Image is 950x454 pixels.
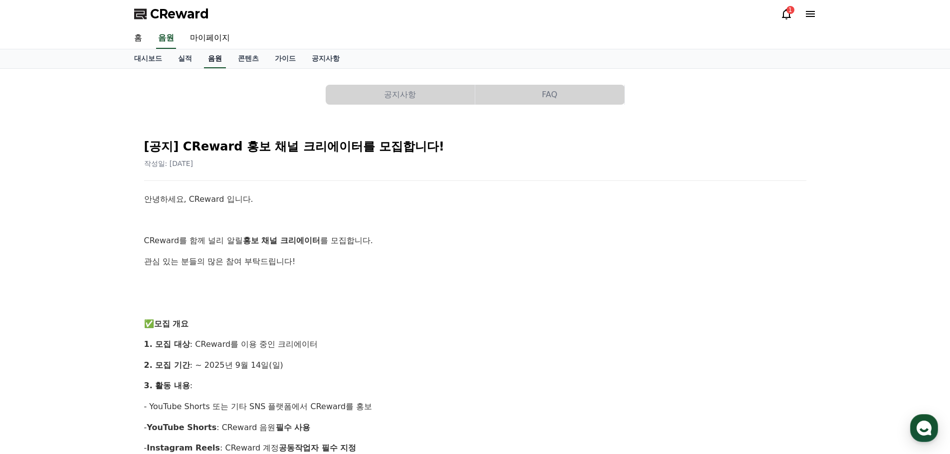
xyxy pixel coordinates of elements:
a: 대시보드 [126,49,170,68]
span: 홈 [31,331,37,339]
h2: [공지] CReward 홍보 채널 크리에이터를 모집합니다! [144,139,806,154]
a: 1 [780,8,792,20]
p: : [144,379,806,392]
p: 관심 있는 분들의 많은 참여 부탁드립니다! [144,255,806,268]
p: 안녕하세요, CReward 입니다. [144,193,806,206]
span: 작성일: [DATE] [144,159,193,167]
a: 실적 [170,49,200,68]
span: 설정 [154,331,166,339]
button: FAQ [475,85,624,105]
strong: Instagram Reels [147,443,220,453]
strong: 공동작업자 필수 지정 [279,443,356,453]
strong: 1. 모집 대상 [144,339,190,349]
a: 공지사항 [304,49,348,68]
p: : ~ 2025년 9월 14일(일) [144,359,806,372]
a: 콘텐츠 [230,49,267,68]
strong: 필수 사용 [276,423,311,432]
p: ✅ [144,317,806,330]
span: 대화 [91,331,103,339]
a: 설정 [129,316,191,341]
a: 대화 [66,316,129,341]
strong: 2. 모집 기간 [144,360,190,370]
p: - : CReward 음원 [144,421,806,434]
a: 홈 [126,28,150,49]
div: 1 [786,6,794,14]
strong: 3. 활동 내용 [144,381,190,390]
button: 공지사항 [326,85,475,105]
a: 가이드 [267,49,304,68]
p: CReward를 함께 널리 알릴 를 모집합니다. [144,234,806,247]
p: : CReward를 이용 중인 크리에이터 [144,338,806,351]
a: 마이페이지 [182,28,238,49]
a: CReward [134,6,209,22]
a: 홈 [3,316,66,341]
a: 음원 [156,28,176,49]
strong: YouTube Shorts [147,423,216,432]
strong: 모집 개요 [154,319,189,328]
span: CReward [150,6,209,22]
strong: 홍보 채널 크리에이터 [243,236,320,245]
p: - YouTube Shorts 또는 기타 SNS 플랫폼에서 CReward를 홍보 [144,400,806,413]
a: 음원 [204,49,226,68]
